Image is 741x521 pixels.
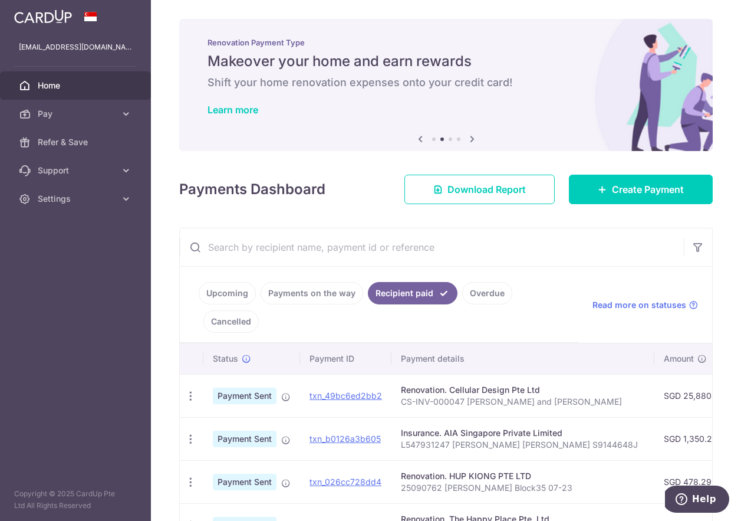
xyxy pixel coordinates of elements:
[300,343,391,374] th: Payment ID
[404,175,555,204] a: Download Report
[208,52,684,71] h5: Makeover your home and earn rewards
[612,182,684,196] span: Create Payment
[592,299,686,311] span: Read more on statuses
[401,482,645,494] p: 25090762 [PERSON_NAME] Block35 07-23
[180,228,684,266] input: Search by recipient name, payment id or reference
[213,388,276,404] span: Payment Sent
[14,9,72,24] img: CardUp
[401,427,645,439] div: Insurance. AIA Singapore Private Limited
[401,470,645,482] div: Renovation. HUP KIONG PTE LTD
[462,282,512,304] a: Overdue
[213,474,276,490] span: Payment Sent
[569,175,713,204] a: Create Payment
[391,343,654,374] th: Payment details
[401,384,645,396] div: Renovation. Cellular Design Pte Ltd
[401,439,645,451] p: L547931247 [PERSON_NAME] [PERSON_NAME] S9144648J
[665,486,729,515] iframe: Opens a widget where you can find more information
[38,136,116,148] span: Refer & Save
[447,182,526,196] span: Download Report
[208,104,258,116] a: Learn more
[213,431,276,447] span: Payment Sent
[213,353,238,365] span: Status
[401,396,645,408] p: CS-INV-000047 [PERSON_NAME] and [PERSON_NAME]
[179,19,713,151] img: Renovation banner
[261,282,363,304] a: Payments on the way
[654,460,734,503] td: SGD 478.29
[38,80,116,91] span: Home
[309,434,381,444] a: txn_b0126a3b605
[309,477,381,487] a: txn_026cc728dd4
[38,108,116,120] span: Pay
[208,38,684,47] p: Renovation Payment Type
[19,41,132,53] p: [EMAIL_ADDRESS][DOMAIN_NAME]
[38,165,116,176] span: Support
[38,193,116,205] span: Settings
[309,391,382,401] a: txn_49bc6ed2bb2
[199,282,256,304] a: Upcoming
[179,179,325,200] h4: Payments Dashboard
[654,374,734,417] td: SGD 25,880.00
[654,417,734,460] td: SGD 1,350.24
[592,299,698,311] a: Read more on statuses
[203,310,259,333] a: Cancelled
[664,353,694,365] span: Amount
[368,282,457,304] a: Recipient paid
[208,76,684,90] h6: Shift your home renovation expenses onto your credit card!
